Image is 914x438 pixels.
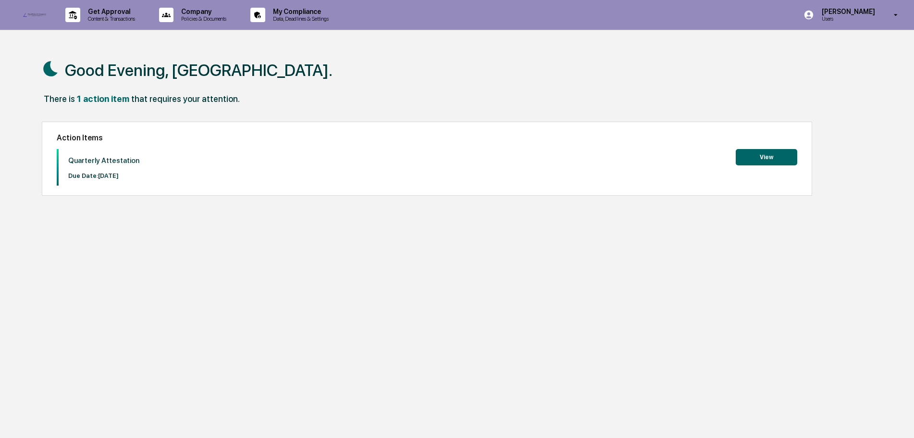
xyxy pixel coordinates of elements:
[173,8,231,15] p: Company
[68,172,139,179] p: Due Date: [DATE]
[814,15,880,22] p: Users
[57,133,797,142] h2: Action Items
[265,15,333,22] p: Data, Deadlines & Settings
[131,94,240,104] div: that requires your attention.
[736,152,797,161] a: View
[265,8,333,15] p: My Compliance
[23,13,46,17] img: logo
[80,8,140,15] p: Get Approval
[65,61,333,80] h1: Good Evening, [GEOGRAPHIC_DATA].
[173,15,231,22] p: Policies & Documents
[68,156,139,165] p: Quarterly Attestation
[77,94,129,104] div: 1 action item
[80,15,140,22] p: Content & Transactions
[736,149,797,165] button: View
[44,94,75,104] div: There is
[814,8,880,15] p: [PERSON_NAME]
